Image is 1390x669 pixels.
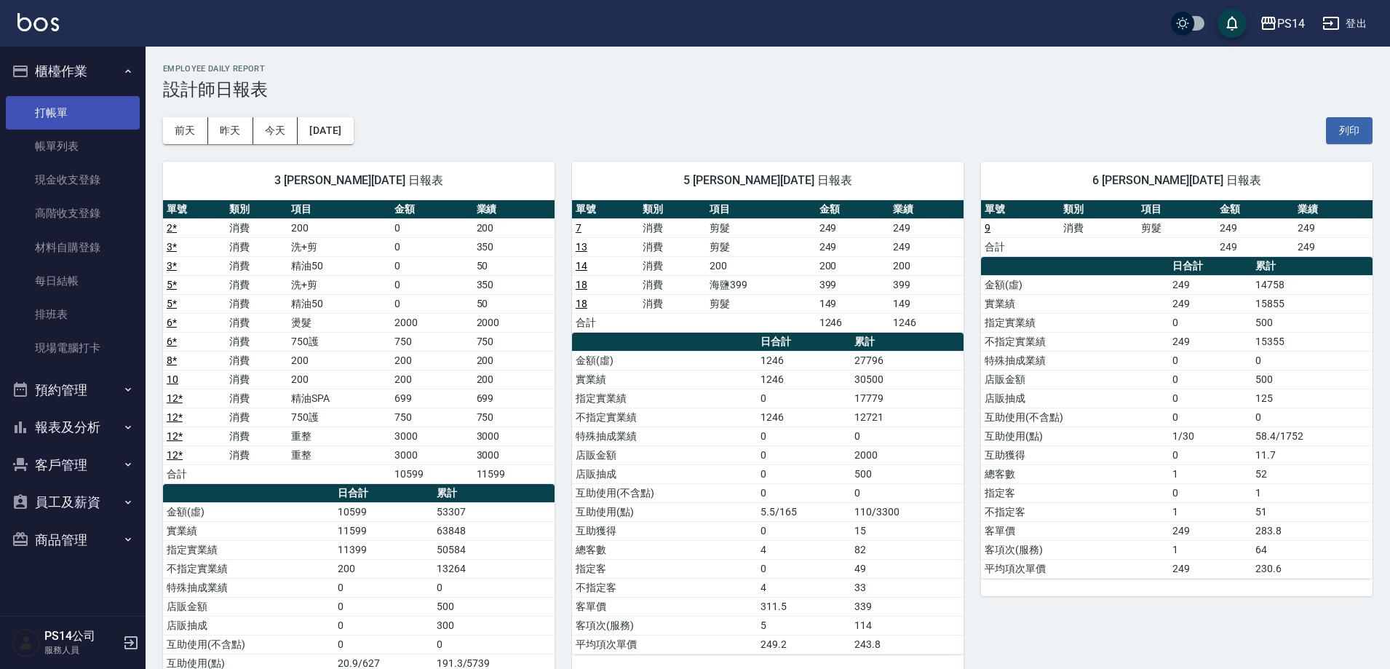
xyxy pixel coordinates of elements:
[572,616,757,635] td: 客項次(服務)
[6,298,140,331] a: 排班表
[1252,483,1373,502] td: 1
[572,370,757,389] td: 實業績
[391,351,472,370] td: 200
[706,218,815,237] td: 剪髮
[981,370,1169,389] td: 店販金額
[391,464,472,483] td: 10599
[287,351,391,370] td: 200
[757,351,851,370] td: 1246
[981,408,1169,427] td: 互助使用(不含點)
[226,370,288,389] td: 消費
[473,256,555,275] td: 50
[816,294,890,313] td: 149
[851,464,964,483] td: 500
[757,502,851,521] td: 5.5/165
[473,218,555,237] td: 200
[1169,427,1252,446] td: 1/30
[1252,521,1373,540] td: 283.8
[12,628,41,657] img: Person
[572,313,639,332] td: 合計
[334,502,432,521] td: 10599
[981,351,1169,370] td: 特殊抽成業績
[1169,257,1252,276] th: 日合計
[757,540,851,559] td: 4
[889,200,964,219] th: 業績
[757,483,851,502] td: 0
[1137,200,1216,219] th: 項目
[851,370,964,389] td: 30500
[706,294,815,313] td: 剪髮
[473,370,555,389] td: 200
[287,256,391,275] td: 精油50
[1252,389,1373,408] td: 125
[757,408,851,427] td: 1246
[851,427,964,446] td: 0
[473,427,555,446] td: 3000
[851,483,964,502] td: 0
[473,275,555,294] td: 350
[851,502,964,521] td: 110/3300
[1169,370,1252,389] td: 0
[889,313,964,332] td: 1246
[17,13,59,31] img: Logo
[163,502,334,521] td: 金額(虛)
[572,408,757,427] td: 不指定實業績
[981,559,1169,578] td: 平均項次單價
[6,408,140,446] button: 報表及分析
[287,427,391,446] td: 重整
[757,389,851,408] td: 0
[1252,257,1373,276] th: 累計
[473,408,555,427] td: 750
[981,200,1060,219] th: 單號
[1252,408,1373,427] td: 0
[163,200,555,484] table: a dense table
[6,331,140,365] a: 現場電腦打卡
[981,427,1169,446] td: 互助使用(點)
[6,521,140,559] button: 商品管理
[433,578,555,597] td: 0
[473,200,555,219] th: 業績
[981,389,1169,408] td: 店販抽成
[6,52,140,90] button: 櫃檯作業
[639,237,706,256] td: 消費
[576,241,587,253] a: 13
[226,332,288,351] td: 消費
[851,333,964,352] th: 累計
[226,351,288,370] td: 消費
[226,256,288,275] td: 消費
[287,389,391,408] td: 精油SPA
[473,237,555,256] td: 350
[576,260,587,272] a: 14
[757,597,851,616] td: 311.5
[1252,351,1373,370] td: 0
[391,200,472,219] th: 金額
[1252,275,1373,294] td: 14758
[851,559,964,578] td: 49
[1326,117,1373,144] button: 列印
[706,200,815,219] th: 項目
[1169,389,1252,408] td: 0
[639,218,706,237] td: 消費
[572,597,757,616] td: 客單價
[1252,464,1373,483] td: 52
[391,294,472,313] td: 0
[334,578,432,597] td: 0
[1169,351,1252,370] td: 0
[981,332,1169,351] td: 不指定實業績
[572,389,757,408] td: 指定實業績
[851,389,964,408] td: 17779
[572,446,757,464] td: 店販金額
[6,197,140,230] a: 高階收支登錄
[473,389,555,408] td: 699
[226,200,288,219] th: 類別
[433,540,555,559] td: 50584
[6,231,140,264] a: 材料自購登錄
[572,351,757,370] td: 金額(虛)
[334,484,432,503] th: 日合計
[1169,446,1252,464] td: 0
[816,256,890,275] td: 200
[572,200,639,219] th: 單號
[889,218,964,237] td: 249
[391,237,472,256] td: 0
[1316,10,1373,37] button: 登出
